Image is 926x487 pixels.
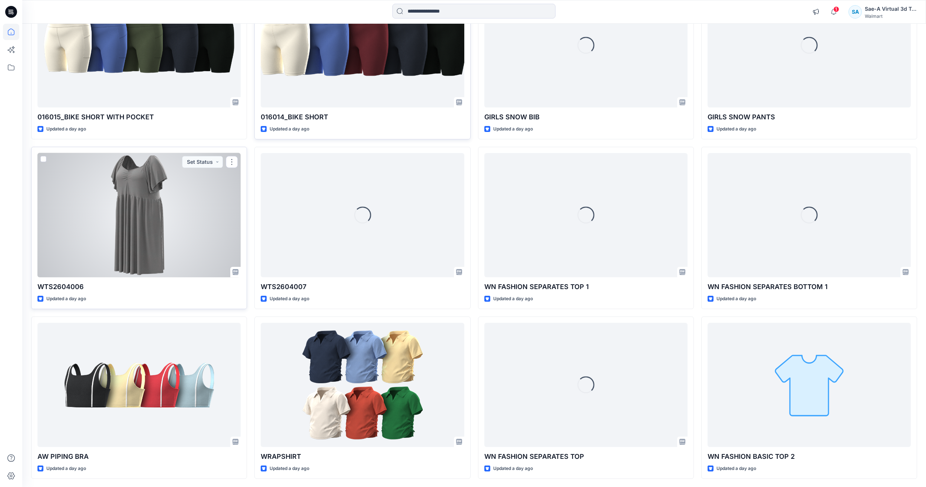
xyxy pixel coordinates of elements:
[261,451,464,462] p: WRAPSHIRT
[484,112,688,122] p: GIRLS SNOW BIB
[46,465,86,473] p: Updated a day ago
[46,125,86,133] p: Updated a day ago
[716,465,756,473] p: Updated a day ago
[848,5,862,19] div: SA
[270,125,309,133] p: Updated a day ago
[716,295,756,303] p: Updated a day ago
[484,282,688,292] p: WN FASHION SEPARATES TOP 1
[261,323,464,447] a: WRAPSHIRT
[493,465,533,473] p: Updated a day ago
[708,112,911,122] p: GIRLS SNOW PANTS
[37,112,241,122] p: 016015_BIKE SHORT WITH POCKET
[37,153,241,277] a: WTS2604006
[37,323,241,447] a: AW PIPING BRA
[865,13,917,19] div: Walmart
[270,465,309,473] p: Updated a day ago
[46,295,86,303] p: Updated a day ago
[708,282,911,292] p: WN FASHION SEPARATES BOTTOM 1
[708,451,911,462] p: WN FASHION BASIC TOP 2
[37,451,241,462] p: AW PIPING BRA
[484,451,688,462] p: WN FASHION SEPARATES TOP
[833,6,839,12] span: 1
[708,323,911,447] a: WN FASHION BASIC TOP 2
[493,125,533,133] p: Updated a day ago
[270,295,309,303] p: Updated a day ago
[261,282,464,292] p: WTS2604007
[865,4,917,13] div: Sae-A Virtual 3d Team
[37,282,241,292] p: WTS2604006
[716,125,756,133] p: Updated a day ago
[261,112,464,122] p: 016014_BIKE SHORT
[493,295,533,303] p: Updated a day ago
